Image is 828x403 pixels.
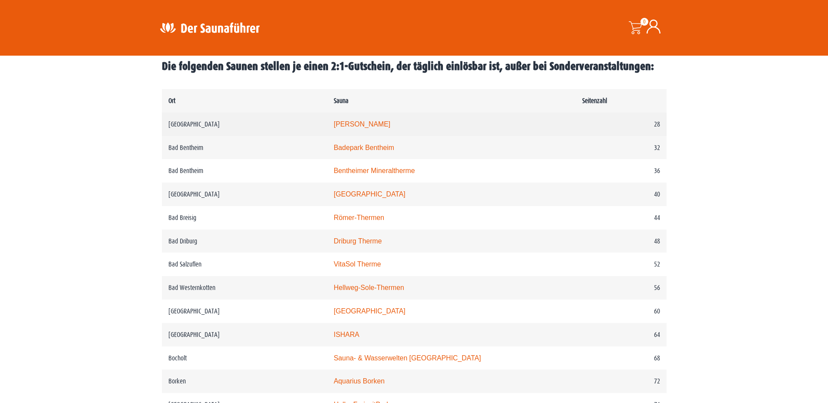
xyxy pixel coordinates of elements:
[334,120,390,128] a: [PERSON_NAME]
[576,230,666,253] td: 48
[334,377,385,385] a: Aquarius Borken
[576,113,666,136] td: 28
[334,260,381,268] a: VitaSol Therme
[576,206,666,230] td: 44
[576,253,666,276] td: 52
[640,18,648,26] span: 0
[576,370,666,393] td: 72
[582,97,607,104] b: Seitenzahl
[334,144,394,151] a: Badepark Bentheim
[162,323,327,346] td: [GEOGRAPHIC_DATA]
[576,183,666,206] td: 40
[162,60,654,73] b: Die folgenden Saunen stellen je einen 2:1-Gutschein, der täglich einlösbar ist, außer bei Sonderv...
[334,354,481,362] a: Sauna- & Wasserwelten [GEOGRAPHIC_DATA]
[334,190,406,198] a: [GEOGRAPHIC_DATA]
[168,97,175,104] b: Ort
[334,331,359,338] a: ISHARA
[334,97,349,104] b: Sauna
[162,370,327,393] td: Borken
[576,300,666,323] td: 60
[162,230,327,253] td: Bad Driburg
[576,346,666,370] td: 68
[162,300,327,323] td: [GEOGRAPHIC_DATA]
[162,183,327,206] td: [GEOGRAPHIC_DATA]
[576,159,666,183] td: 36
[162,136,327,160] td: Bad Bentheim
[334,167,415,174] a: Bentheimer Mineraltherme
[576,136,666,160] td: 32
[334,307,406,315] a: [GEOGRAPHIC_DATA]
[162,346,327,370] td: Bocholt
[576,323,666,346] td: 64
[334,237,382,245] a: Driburg Therme
[334,214,384,221] a: Römer-Thermen
[162,206,327,230] td: Bad Breisig
[162,113,327,136] td: [GEOGRAPHIC_DATA]
[334,284,404,291] a: Hellweg-Sole-Thermen
[576,276,666,300] td: 56
[162,276,327,300] td: Bad Westernkotten
[162,159,327,183] td: Bad Bentheim
[162,253,327,276] td: Bad Salzuflen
